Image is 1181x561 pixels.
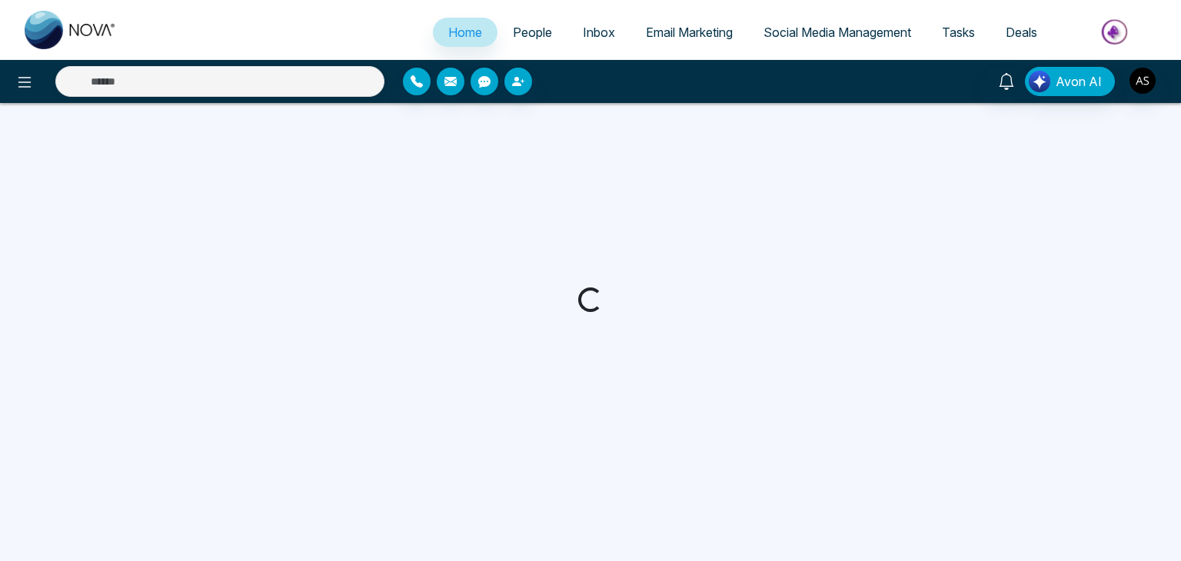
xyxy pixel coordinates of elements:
a: Inbox [567,18,630,47]
a: Home [433,18,497,47]
a: Social Media Management [748,18,927,47]
a: Tasks [927,18,990,47]
button: Avon AI [1025,67,1115,96]
span: Home [448,25,482,40]
span: Deals [1006,25,1037,40]
span: Inbox [583,25,615,40]
span: Avon AI [1056,72,1102,91]
img: Lead Flow [1029,71,1050,92]
img: Market-place.gif [1060,15,1172,49]
img: User Avatar [1129,68,1156,94]
span: People [513,25,552,40]
span: Email Marketing [646,25,733,40]
a: Email Marketing [630,18,748,47]
span: Social Media Management [763,25,911,40]
img: Nova CRM Logo [25,11,117,49]
a: People [497,18,567,47]
a: Deals [990,18,1053,47]
span: Tasks [942,25,975,40]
